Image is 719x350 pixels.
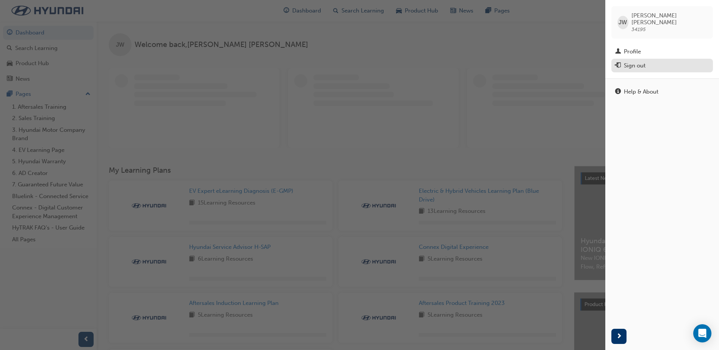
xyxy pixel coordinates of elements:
button: Sign out [611,59,713,73]
span: info-icon [615,89,621,95]
div: Help & About [624,87,658,96]
span: [PERSON_NAME] [PERSON_NAME] [631,12,707,26]
div: Open Intercom Messenger [693,324,711,342]
div: Sign out [624,61,645,70]
span: next-icon [616,332,622,341]
div: Profile [624,47,641,56]
a: Profile [611,45,713,59]
a: Help & About [611,85,713,99]
span: 34195 [631,26,646,33]
span: exit-icon [615,62,621,69]
span: JW [619,18,627,27]
span: man-icon [615,48,621,55]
